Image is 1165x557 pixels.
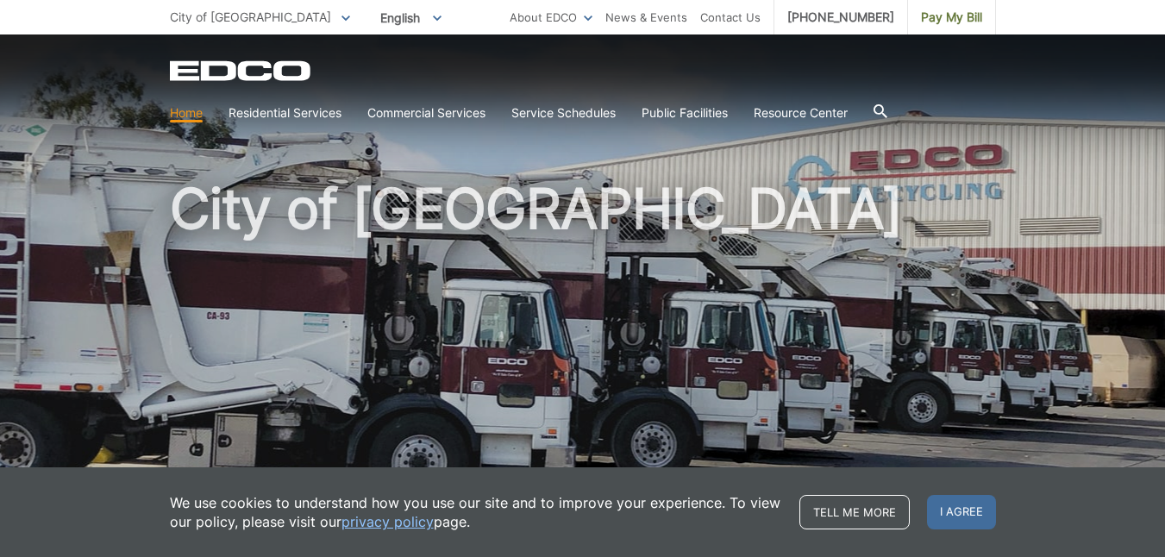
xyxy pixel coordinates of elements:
a: News & Events [605,8,687,27]
span: English [367,3,454,32]
a: Contact Us [700,8,761,27]
span: Pay My Bill [921,8,982,27]
a: Home [170,103,203,122]
a: Resource Center [754,103,848,122]
a: Tell me more [799,495,910,529]
a: EDCD logo. Return to the homepage. [170,60,313,81]
a: Residential Services [229,103,341,122]
span: City of [GEOGRAPHIC_DATA] [170,9,331,24]
p: We use cookies to understand how you use our site and to improve your experience. To view our pol... [170,493,782,531]
span: I agree [927,495,996,529]
a: privacy policy [341,512,434,531]
a: Service Schedules [511,103,616,122]
a: About EDCO [510,8,592,27]
a: Commercial Services [367,103,485,122]
a: Public Facilities [642,103,728,122]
